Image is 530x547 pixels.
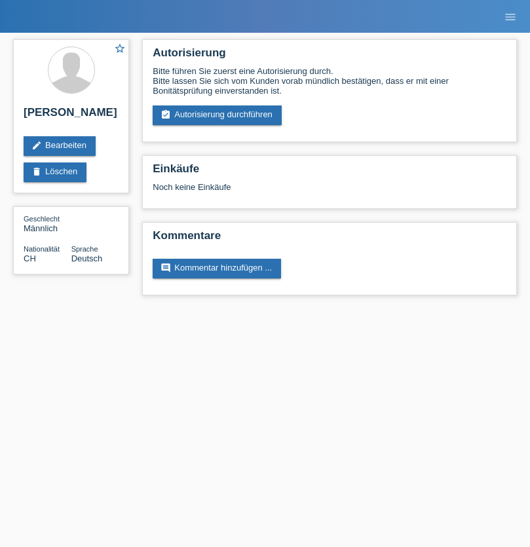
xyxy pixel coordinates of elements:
[153,182,506,202] div: Noch keine Einkäufe
[24,245,60,253] span: Nationalität
[31,166,42,177] i: delete
[161,263,171,273] i: comment
[153,105,282,125] a: assignment_turned_inAutorisierung durchführen
[153,229,506,249] h2: Kommentare
[24,254,36,263] span: Schweiz
[24,162,86,182] a: deleteLöschen
[153,47,506,66] h2: Autorisierung
[24,215,60,223] span: Geschlecht
[161,109,171,120] i: assignment_turned_in
[114,43,126,56] a: star_border
[71,254,103,263] span: Deutsch
[24,106,119,126] h2: [PERSON_NAME]
[24,214,71,233] div: Männlich
[153,259,281,278] a: commentKommentar hinzufügen ...
[71,245,98,253] span: Sprache
[114,43,126,54] i: star_border
[24,136,96,156] a: editBearbeiten
[497,12,523,20] a: menu
[504,10,517,24] i: menu
[153,66,506,96] div: Bitte führen Sie zuerst eine Autorisierung durch. Bitte lassen Sie sich vom Kunden vorab mündlich...
[153,162,506,182] h2: Einkäufe
[31,140,42,151] i: edit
